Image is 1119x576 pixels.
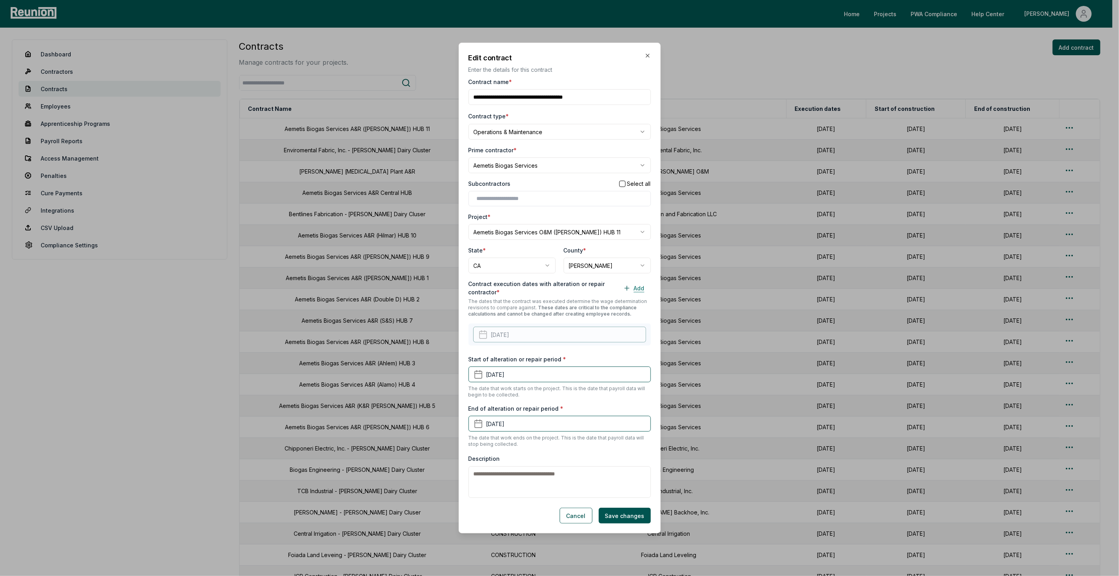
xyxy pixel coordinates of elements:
[469,246,486,254] label: State
[617,280,651,296] button: Add
[560,508,592,524] button: Cancel
[564,246,587,254] label: County
[469,455,500,462] label: Description
[469,78,512,86] label: Contract name
[469,298,647,317] span: The dates that the contract was executed determine the wage determination revisions to compare ag...
[469,305,637,317] span: These dates are critical to the compliance calculations and cannot be changed after creating empl...
[469,435,651,447] p: The date that work ends on the project. This is the date that payroll data will stop being collec...
[469,146,517,154] label: Prime contractor
[469,367,651,382] button: [DATE]
[599,508,651,524] button: Save changes
[469,113,509,120] label: Contract type
[469,385,651,398] p: The date that work starts on the project. This is the date that payroll data will begin to be col...
[469,65,651,74] p: Enter the details for this contract
[469,52,651,63] h2: Edit contract
[627,181,651,187] label: Select all
[469,416,651,432] button: [DATE]
[469,355,566,363] label: Start of alteration or repair period
[469,404,564,413] label: End of alteration or repair period
[469,213,491,221] label: Project
[469,180,511,188] label: Subcontractors
[469,280,617,296] label: Contract execution dates with alteration or repair contractor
